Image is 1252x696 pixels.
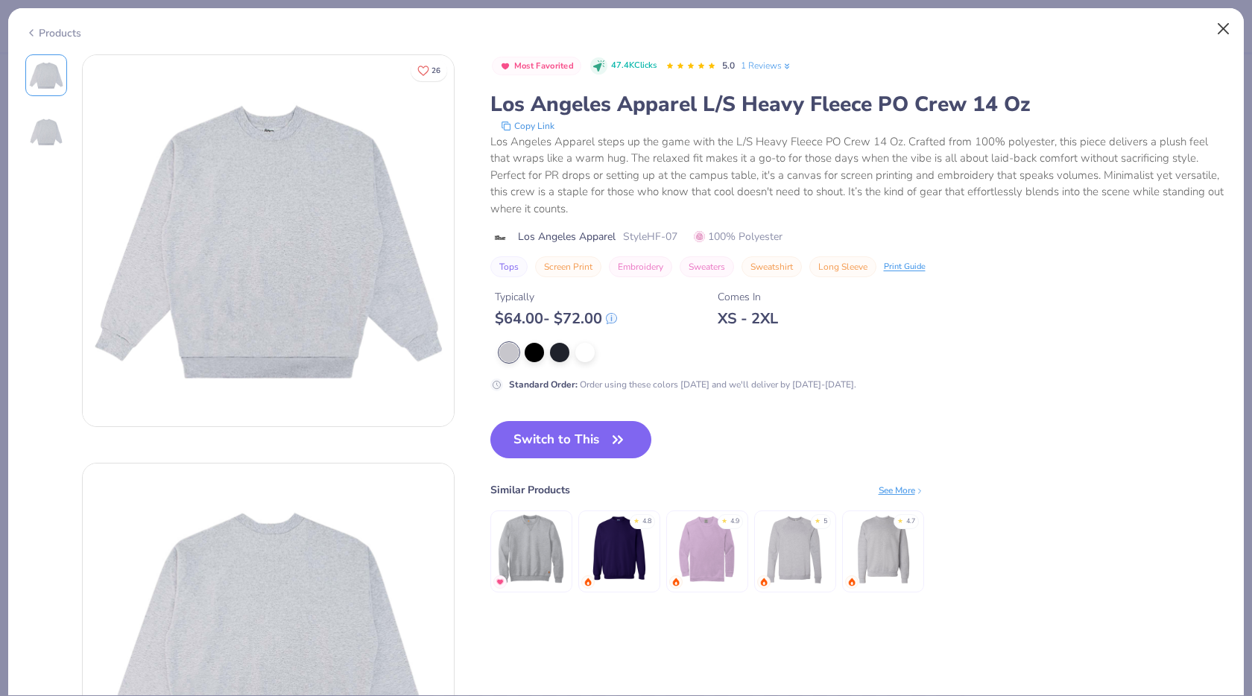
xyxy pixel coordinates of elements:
[492,57,582,76] button: Badge Button
[623,229,677,244] span: Style HF-07
[884,261,926,273] div: Print Guide
[514,62,574,70] span: Most Favorited
[496,513,566,584] img: Carhartt Midweight Crewneck Sweatshirt
[509,378,856,391] div: Order using these colors [DATE] and we'll deliver by [DATE]-[DATE].
[730,516,739,527] div: 4.9
[495,289,617,305] div: Typically
[759,513,830,584] img: Bella + Canvas Unisex Sponge Fleece Crewneck Sweatshirt
[411,60,447,81] button: Like
[83,55,454,426] img: Front
[759,578,768,586] img: trending.gif
[495,309,617,328] div: $ 64.00 - $ 72.00
[28,114,64,150] img: Back
[847,578,856,586] img: trending.gif
[499,60,511,72] img: Most Favorited sort
[490,482,570,498] div: Similar Products
[28,57,64,93] img: Front
[490,256,528,277] button: Tops
[25,25,81,41] div: Products
[490,90,1227,118] div: Los Angeles Apparel L/S Heavy Fleece PO Crew 14 Oz
[722,60,735,72] span: 5.0
[431,67,440,75] span: 26
[584,578,592,586] img: trending.gif
[879,484,924,497] div: See More
[490,421,652,458] button: Switch to This
[490,232,510,244] img: brand logo
[742,256,802,277] button: Sweatshirt
[518,229,616,244] span: Los Angeles Apparel
[584,513,654,584] img: Gildan Adult Heavy Blend Adult 8 Oz. 50/50 Fleece Crew
[671,578,680,586] img: trending.gif
[718,289,778,305] div: Comes In
[509,379,578,390] strong: Standard Order :
[665,54,716,78] div: 5.0 Stars
[809,256,876,277] button: Long Sleeve
[671,513,742,584] img: Comfort Colors Adult Crewneck Sweatshirt
[496,118,559,133] button: copy to clipboard
[680,256,734,277] button: Sweaters
[815,516,821,522] div: ★
[721,516,727,522] div: ★
[642,516,651,527] div: 4.8
[906,516,915,527] div: 4.7
[718,309,778,328] div: XS - 2XL
[633,516,639,522] div: ★
[496,578,505,586] img: MostFav.gif
[897,516,903,522] div: ★
[535,256,601,277] button: Screen Print
[694,229,782,244] span: 100% Polyester
[490,133,1227,218] div: Los Angeles Apparel steps up the game with the L/S Heavy Fleece PO Crew 14 Oz. Crafted from 100% ...
[1210,15,1238,43] button: Close
[609,256,672,277] button: Embroidery
[741,59,792,72] a: 1 Reviews
[611,60,657,72] span: 47.4K Clicks
[847,513,918,584] img: Hanes Unisex 7.8 Oz. Ecosmart 50/50 Crewneck Sweatshirt
[823,516,827,527] div: 5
